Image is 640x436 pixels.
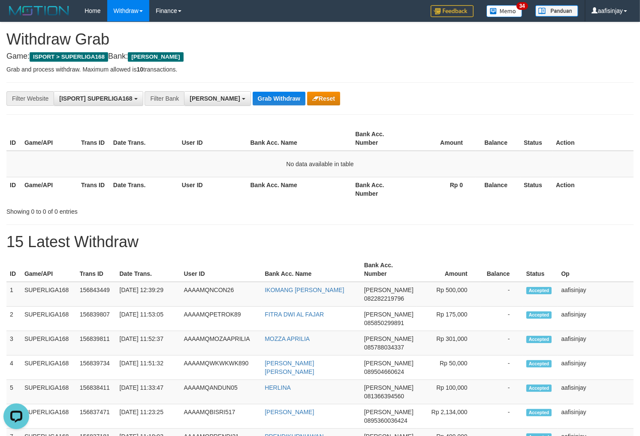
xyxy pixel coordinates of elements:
span: Accepted [526,311,552,319]
td: SUPERLIGA168 [21,355,76,380]
span: [PERSON_NAME] [364,335,414,342]
th: Status [520,126,552,151]
td: aafisinjay [558,380,634,404]
td: AAAAMQMOZAAPRILIA [181,331,262,355]
th: Trans ID [78,126,110,151]
th: ID [6,257,21,282]
span: Copy 082282219796 to clipboard [364,295,404,302]
td: AAAAMQBISRI517 [181,404,262,429]
img: Button%20Memo.svg [486,5,522,17]
button: Reset [307,92,340,105]
th: Bank Acc. Name [247,177,352,201]
span: Accepted [526,336,552,343]
div: Showing 0 to 0 of 0 entries [6,204,260,216]
td: 156837471 [76,404,116,429]
td: - [480,331,523,355]
th: Game/API [21,177,78,201]
button: Grab Withdraw [253,92,305,105]
div: Filter Bank [145,91,184,106]
td: [DATE] 11:53:05 [116,307,181,331]
span: [PERSON_NAME] [128,52,183,62]
div: Filter Website [6,91,54,106]
td: aafisinjay [558,355,634,380]
span: Copy 089504660624 to clipboard [364,368,404,375]
a: HERLINA [265,384,291,391]
button: [ISPORT] SUPERLIGA168 [54,91,143,106]
td: aafisinjay [558,307,634,331]
td: 4 [6,355,21,380]
td: [DATE] 12:39:29 [116,282,181,307]
button: Open LiveChat chat widget [3,3,29,29]
span: [PERSON_NAME] [364,360,414,367]
span: [PERSON_NAME] [190,95,240,102]
button: [PERSON_NAME] [184,91,251,106]
th: Bank Acc. Name [261,257,361,282]
td: - [480,307,523,331]
th: User ID [181,257,262,282]
h1: Withdraw Grab [6,31,634,48]
strong: 10 [136,66,143,73]
td: SUPERLIGA168 [21,282,76,307]
td: Rp 50,000 [417,355,480,380]
td: 1 [6,282,21,307]
td: aafisinjay [558,331,634,355]
td: SUPERLIGA168 [21,331,76,355]
span: Copy 0895360036424 to clipboard [364,417,408,424]
th: Balance [476,126,520,151]
th: Bank Acc. Number [352,126,408,151]
span: Accepted [526,287,552,294]
span: Copy 085850299891 to clipboard [364,320,404,326]
td: - [480,404,523,429]
td: 156839734 [76,355,116,380]
td: No data available in table [6,151,634,177]
span: [PERSON_NAME] [364,384,414,391]
img: panduan.png [535,5,578,17]
td: 5 [6,380,21,404]
th: Trans ID [76,257,116,282]
td: 156839811 [76,331,116,355]
a: MOZZA APRILIA [265,335,310,342]
td: Rp 500,000 [417,282,480,307]
th: Op [558,257,634,282]
td: SUPERLIGA168 [21,307,76,331]
td: AAAAMQANDUN05 [181,380,262,404]
span: [PERSON_NAME] [364,409,414,415]
td: aafisinjay [558,404,634,429]
span: Copy 085788034337 to clipboard [364,344,404,351]
th: Date Trans. [110,177,178,201]
td: [DATE] 11:52:37 [116,331,181,355]
td: [DATE] 11:33:47 [116,380,181,404]
span: Accepted [526,409,552,416]
th: Date Trans. [116,257,181,282]
td: 2 [6,307,21,331]
a: IKOMANG [PERSON_NAME] [265,287,344,293]
td: - [480,380,523,404]
span: 34 [516,2,528,10]
td: [DATE] 11:51:32 [116,355,181,380]
td: Rp 175,000 [417,307,480,331]
a: FITRA DWI AL FAJAR [265,311,324,318]
th: Rp 0 [408,177,476,201]
th: Amount [417,257,480,282]
td: 156839807 [76,307,116,331]
th: Bank Acc. Number [361,257,417,282]
span: [ISPORT] SUPERLIGA168 [59,95,132,102]
th: Bank Acc. Number [352,177,408,201]
img: Feedback.jpg [431,5,474,17]
td: AAAAMQNCON26 [181,282,262,307]
th: Bank Acc. Name [247,126,352,151]
img: MOTION_logo.png [6,4,72,17]
th: ID [6,126,21,151]
td: Rp 100,000 [417,380,480,404]
span: Copy 081366394560 to clipboard [364,393,404,400]
th: Action [552,126,634,151]
td: Rp 301,000 [417,331,480,355]
td: SUPERLIGA168 [21,404,76,429]
th: ID [6,177,21,201]
th: Date Trans. [110,126,178,151]
th: Game/API [21,126,78,151]
td: AAAAMQWKWKWK890 [181,355,262,380]
td: - [480,282,523,307]
h1: 15 Latest Withdraw [6,233,634,251]
th: Amount [408,126,476,151]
